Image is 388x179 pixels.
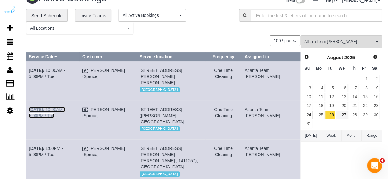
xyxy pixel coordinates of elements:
[370,102,380,110] a: 23
[370,111,380,119] a: 30
[29,146,63,157] a: [DATE]/ 1:00PM - 5:00PM / Tue
[29,146,43,151] b: [DATE]
[140,107,184,124] span: [STREET_ADDRESS] ([PERSON_NAME], [GEOGRAPHIC_DATA]
[302,53,311,62] a: Prev
[26,52,80,61] th: Service Date
[118,9,186,22] button: All Active Bookings
[344,55,355,60] span: 2025
[302,93,312,101] a: 10
[328,66,332,71] span: Tuesday
[313,102,324,110] a: 18
[359,93,369,101] a: 15
[370,84,380,92] a: 9
[359,75,369,83] a: 1
[370,93,380,101] a: 16
[82,107,125,118] a: [PERSON_NAME] (Spruce)
[325,102,335,110] a: 19
[270,35,300,46] button: 100 / page
[351,66,356,71] span: Thursday
[341,130,362,141] button: Month
[80,61,137,100] td: Customer
[336,84,347,92] a: 6
[205,100,242,139] td: Frequency
[82,147,88,151] i: Check Payment
[140,125,202,133] div: Location
[242,52,300,61] th: Assigned to
[304,54,309,59] span: Prev
[336,102,347,110] a: 20
[75,9,111,22] a: Invite Teams
[205,61,242,100] td: Frequency
[301,35,382,48] button: Atlanta Team [PERSON_NAME]
[29,107,43,112] b: [DATE]
[302,120,312,128] a: 31
[82,146,125,157] a: [PERSON_NAME] (Spruce)
[29,68,65,79] a: [DATE]/ 10:00AM - 5:00PM / Tue
[82,68,125,79] a: [PERSON_NAME] (Spruce)
[140,86,202,94] div: Location
[313,84,324,92] a: 4
[30,25,125,31] span: All Locations
[380,158,385,163] span: 4
[336,111,347,119] a: 27
[371,53,379,62] a: Next
[373,54,378,59] span: Next
[370,75,380,83] a: 2
[270,35,300,46] nav: Pagination navigation
[327,55,343,60] span: August
[302,84,312,92] a: 3
[26,100,80,139] td: Schedule date
[302,111,312,119] a: 24
[26,22,133,34] button: All Locations
[140,87,180,92] span: [GEOGRAPHIC_DATA]
[140,126,180,131] span: [GEOGRAPHIC_DATA]
[137,61,205,100] td: Service location
[29,68,43,73] b: [DATE]
[362,66,366,71] span: Friday
[140,171,180,176] span: [GEOGRAPHIC_DATA]
[140,146,198,169] span: [STREET_ADDRESS][PERSON_NAME] [PERSON_NAME] , 1411257), [GEOGRAPHIC_DATA]
[82,69,88,73] i: Check Payment
[4,6,16,15] img: Automaid Logo
[251,9,382,22] input: Enter the first 3 letters of the name to search
[325,111,335,119] a: 26
[359,84,369,92] a: 8
[348,93,358,101] a: 14
[359,102,369,110] a: 22
[301,130,321,141] button: [DATE]
[325,84,335,92] a: 5
[348,102,358,110] a: 21
[338,66,345,71] span: Wednesday
[80,52,137,61] th: Customer
[316,66,322,71] span: Monday
[301,35,382,45] ol: All Teams
[304,39,374,44] span: Atlanta Team [PERSON_NAME]
[29,107,65,118] a: [DATE]/ 10:00AM - 5:00PM / Tue
[122,12,178,18] span: All Active Bookings
[336,93,347,101] a: 13
[26,9,68,22] a: Send Schedule
[137,100,205,139] td: Service location
[304,66,310,71] span: Sunday
[325,93,335,101] a: 12
[205,52,242,61] th: Frequency
[80,100,137,139] td: Customer
[242,61,300,100] td: Assigned to
[367,158,382,173] iframe: Intercom live chat
[362,130,382,141] button: Range
[313,111,324,119] a: 25
[313,93,324,101] a: 11
[26,61,80,100] td: Schedule date
[302,102,312,110] a: 17
[140,68,182,85] span: [STREET_ADDRESS][PERSON_NAME][PERSON_NAME]
[348,111,358,119] a: 28
[140,170,202,178] div: Location
[137,52,205,61] th: Service location
[321,130,341,141] button: Week
[359,111,369,119] a: 29
[372,66,377,71] span: Saturday
[348,84,358,92] a: 7
[242,100,300,139] td: Assigned to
